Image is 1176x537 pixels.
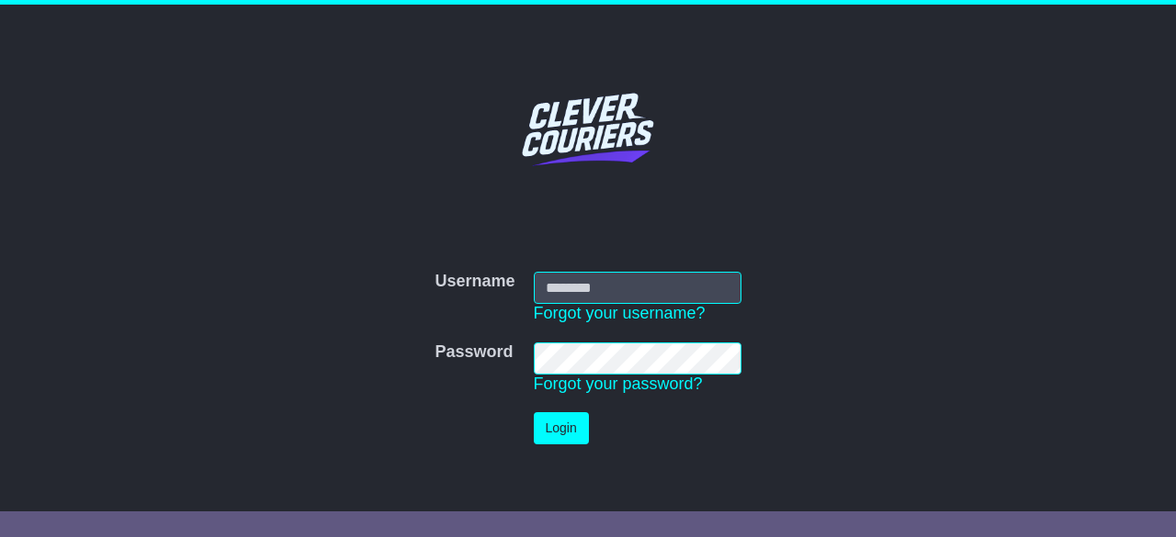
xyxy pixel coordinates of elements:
[510,50,666,207] img: Clever Couriers
[435,272,514,292] label: Username
[435,342,513,363] label: Password
[534,304,706,322] a: Forgot your username?
[534,375,703,393] a: Forgot your password?
[534,412,589,444] button: Login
